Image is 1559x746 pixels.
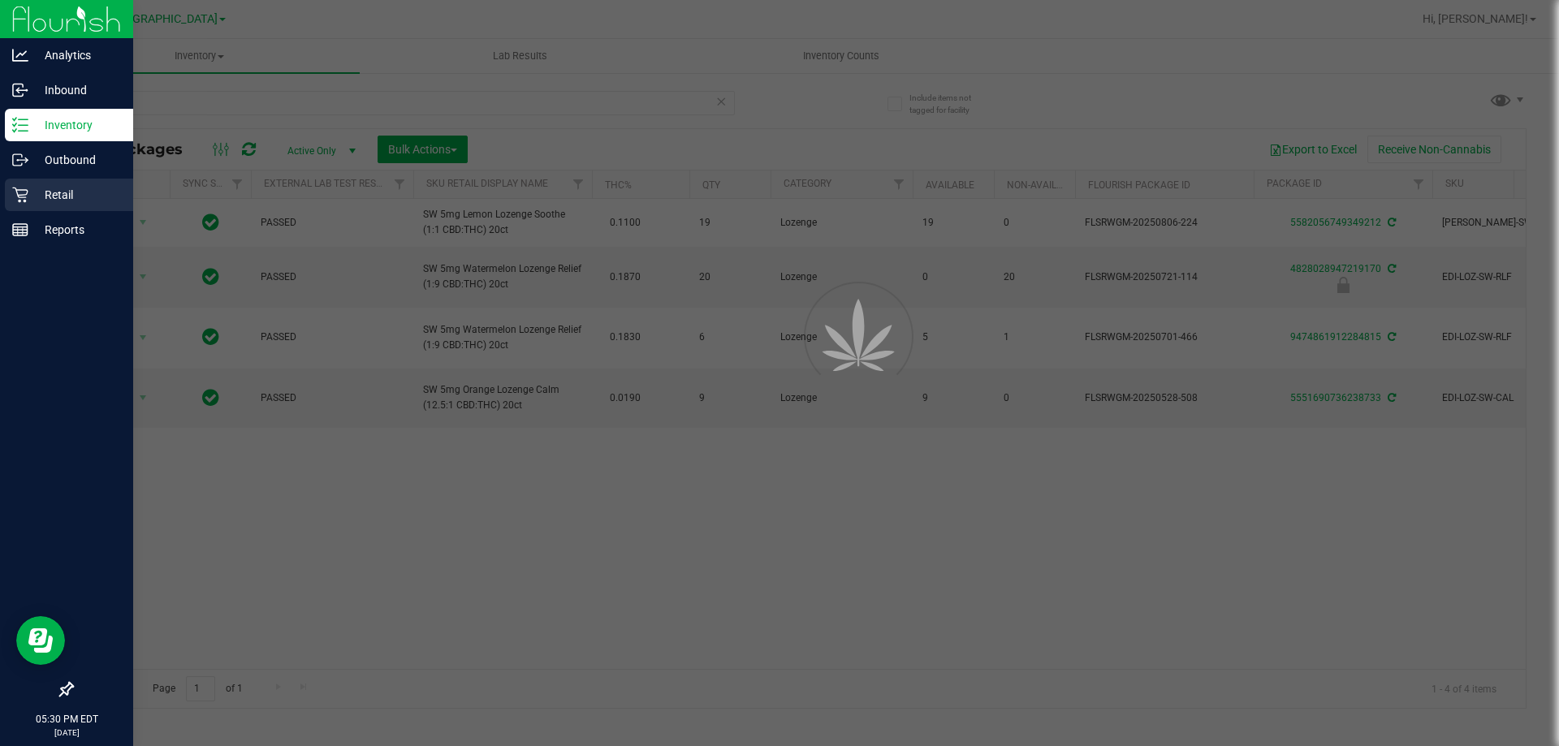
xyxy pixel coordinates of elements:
[28,80,126,100] p: Inbound
[12,47,28,63] inline-svg: Analytics
[12,82,28,98] inline-svg: Inbound
[16,616,65,665] iframe: Resource center
[28,45,126,65] p: Analytics
[12,152,28,168] inline-svg: Outbound
[28,220,126,239] p: Reports
[28,150,126,170] p: Outbound
[12,117,28,133] inline-svg: Inventory
[12,187,28,203] inline-svg: Retail
[28,115,126,135] p: Inventory
[28,185,126,205] p: Retail
[7,727,126,739] p: [DATE]
[7,712,126,727] p: 05:30 PM EDT
[12,222,28,238] inline-svg: Reports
